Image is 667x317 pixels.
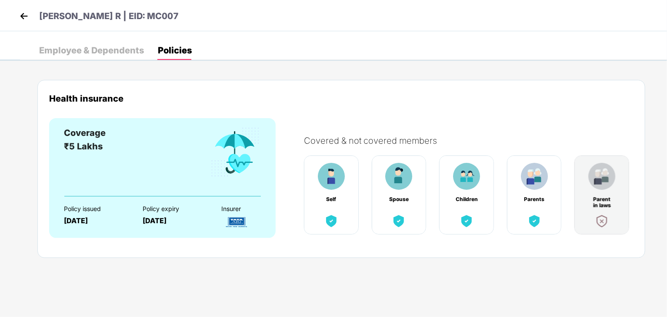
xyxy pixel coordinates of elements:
[318,163,345,190] img: benefitCardImg
[527,213,542,229] img: benefitCardImg
[39,10,179,23] p: [PERSON_NAME] R | EID: MC007
[39,46,144,55] div: Employee & Dependents
[158,46,192,55] div: Policies
[590,196,613,202] div: Parent in laws
[387,196,410,202] div: Spouse
[588,163,615,190] img: benefitCardImg
[323,213,339,229] img: benefitCardImg
[64,217,127,225] div: [DATE]
[385,163,412,190] img: benefitCardImg
[521,163,548,190] img: benefitCardImg
[143,217,206,225] div: [DATE]
[455,196,478,202] div: Children
[221,205,285,212] div: Insurer
[17,10,30,23] img: back
[221,215,252,230] img: InsurerLogo
[594,213,610,229] img: benefitCardImg
[210,126,261,178] img: benefitCardImg
[143,205,206,212] div: Policy expiry
[320,196,343,202] div: Self
[49,93,634,103] div: Health insurance
[64,205,127,212] div: Policy issued
[523,196,546,202] div: Parents
[459,213,474,229] img: benefitCardImg
[64,141,103,152] span: ₹5 Lakhs
[304,135,642,146] div: Covered & not covered members
[64,126,106,140] div: Coverage
[453,163,480,190] img: benefitCardImg
[391,213,407,229] img: benefitCardImg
